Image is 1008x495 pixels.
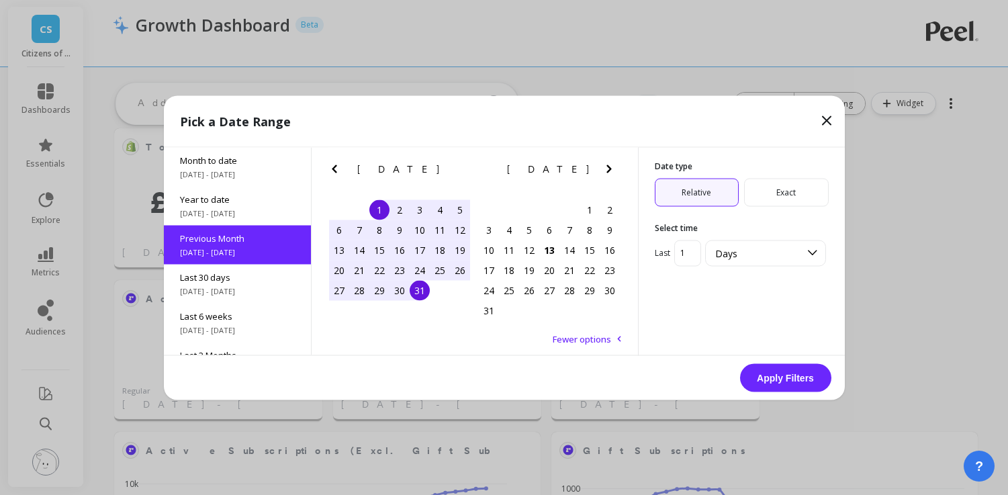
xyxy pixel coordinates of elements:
[507,163,591,174] span: [DATE]
[36,78,47,89] img: tab_domain_overview_orange.svg
[180,193,295,205] span: Year to date
[539,240,559,260] div: Choose Wednesday, August 13th, 2025
[519,260,539,280] div: Choose Tuesday, August 19th, 2025
[479,220,499,240] div: Choose Sunday, August 3rd, 2025
[559,280,580,300] div: Choose Thursday, August 28th, 2025
[559,240,580,260] div: Choose Thursday, August 14th, 2025
[180,246,295,257] span: [DATE] - [DATE]
[21,35,32,46] img: website_grey.svg
[369,240,390,260] div: Choose Tuesday, July 15th, 2025
[369,260,390,280] div: Choose Tuesday, July 22nd, 2025
[390,240,410,260] div: Choose Wednesday, July 16th, 2025
[519,280,539,300] div: Choose Tuesday, August 26th, 2025
[369,199,390,220] div: Choose Tuesday, July 1st, 2025
[499,240,519,260] div: Choose Monday, August 11th, 2025
[329,240,349,260] div: Choose Sunday, July 13th, 2025
[410,199,430,220] div: Choose Thursday, July 3rd, 2025
[148,79,226,88] div: Keywords by Traffic
[390,199,410,220] div: Choose Wednesday, July 2nd, 2025
[479,300,499,320] div: Choose Sunday, August 31st, 2025
[740,363,831,392] button: Apply Filters
[35,35,148,46] div: Domain: [DOMAIN_NAME]
[450,199,470,220] div: Choose Saturday, July 5th, 2025
[180,154,295,166] span: Month to date
[580,260,600,280] div: Choose Friday, August 22nd, 2025
[519,220,539,240] div: Choose Tuesday, August 5th, 2025
[600,199,620,220] div: Choose Saturday, August 2nd, 2025
[180,232,295,244] span: Previous Month
[369,220,390,240] div: Choose Tuesday, July 8th, 2025
[390,220,410,240] div: Choose Wednesday, July 9th, 2025
[600,220,620,240] div: Choose Saturday, August 9th, 2025
[38,21,66,32] div: v 4.0.25
[410,260,430,280] div: Choose Thursday, July 24th, 2025
[450,260,470,280] div: Choose Saturday, July 26th, 2025
[559,260,580,280] div: Choose Thursday, August 21st, 2025
[964,451,995,482] button: ?
[479,260,499,280] div: Choose Sunday, August 17th, 2025
[539,220,559,240] div: Choose Wednesday, August 6th, 2025
[580,280,600,300] div: Choose Friday, August 29th, 2025
[430,220,450,240] div: Choose Friday, July 11th, 2025
[349,240,369,260] div: Choose Monday, July 14th, 2025
[357,163,441,174] span: [DATE]
[51,79,120,88] div: Domain Overview
[600,280,620,300] div: Choose Saturday, August 30th, 2025
[180,111,291,130] p: Pick a Date Range
[326,161,348,182] button: Previous Month
[349,220,369,240] div: Choose Monday, July 7th, 2025
[499,280,519,300] div: Choose Monday, August 25th, 2025
[329,199,470,300] div: month 2025-07
[519,240,539,260] div: Choose Tuesday, August 12th, 2025
[539,280,559,300] div: Choose Wednesday, August 27th, 2025
[715,246,737,259] span: Days
[450,220,470,240] div: Choose Saturday, July 12th, 2025
[180,208,295,218] span: [DATE] - [DATE]
[975,457,983,476] span: ?
[479,280,499,300] div: Choose Sunday, August 24th, 2025
[539,260,559,280] div: Choose Wednesday, August 20th, 2025
[430,199,450,220] div: Choose Friday, July 4th, 2025
[600,240,620,260] div: Choose Saturday, August 16th, 2025
[655,222,829,233] span: Select time
[369,280,390,300] div: Choose Tuesday, July 29th, 2025
[410,280,430,300] div: Choose Thursday, July 31st, 2025
[655,248,670,259] span: Last
[580,220,600,240] div: Choose Friday, August 8th, 2025
[390,260,410,280] div: Choose Wednesday, July 23rd, 2025
[601,161,623,182] button: Next Month
[451,161,473,182] button: Next Month
[180,349,295,361] span: Last 3 Months
[479,199,620,320] div: month 2025-08
[349,260,369,280] div: Choose Monday, July 21st, 2025
[180,324,295,335] span: [DATE] - [DATE]
[450,240,470,260] div: Choose Saturday, July 19th, 2025
[744,178,829,206] span: Exact
[655,178,739,206] span: Relative
[580,199,600,220] div: Choose Friday, August 1st, 2025
[479,240,499,260] div: Choose Sunday, August 10th, 2025
[499,260,519,280] div: Choose Monday, August 18th, 2025
[655,161,829,171] span: Date type
[134,78,144,89] img: tab_keywords_by_traffic_grey.svg
[180,169,295,179] span: [DATE] - [DATE]
[329,220,349,240] div: Choose Sunday, July 6th, 2025
[430,260,450,280] div: Choose Friday, July 25th, 2025
[21,21,32,32] img: logo_orange.svg
[180,271,295,283] span: Last 30 days
[559,220,580,240] div: Choose Thursday, August 7th, 2025
[430,240,450,260] div: Choose Friday, July 18th, 2025
[390,280,410,300] div: Choose Wednesday, July 30th, 2025
[410,240,430,260] div: Choose Thursday, July 17th, 2025
[180,310,295,322] span: Last 6 weeks
[410,220,430,240] div: Choose Thursday, July 10th, 2025
[553,332,611,345] span: Fewer options
[600,260,620,280] div: Choose Saturday, August 23rd, 2025
[580,240,600,260] div: Choose Friday, August 15th, 2025
[349,280,369,300] div: Choose Monday, July 28th, 2025
[329,280,349,300] div: Choose Sunday, July 27th, 2025
[329,260,349,280] div: Choose Sunday, July 20th, 2025
[180,285,295,296] span: [DATE] - [DATE]
[499,220,519,240] div: Choose Monday, August 4th, 2025
[475,161,497,182] button: Previous Month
